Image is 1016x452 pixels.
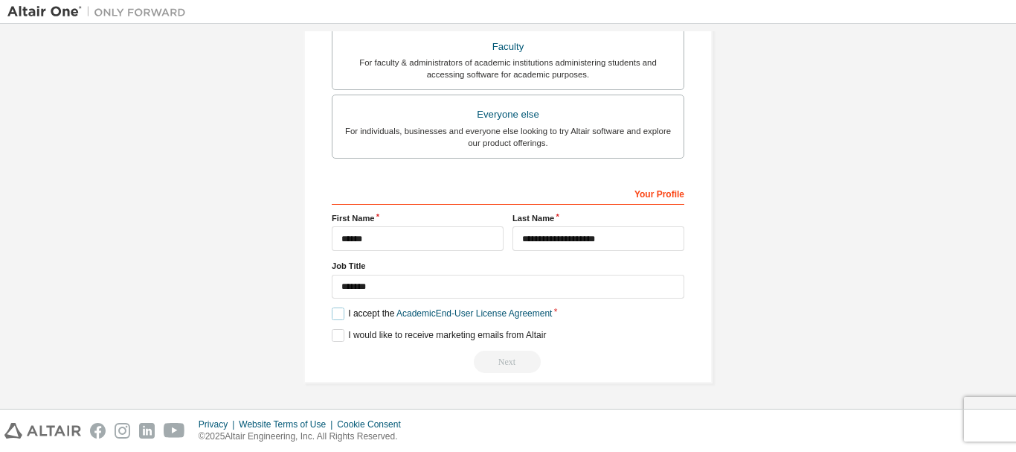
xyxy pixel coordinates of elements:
[341,125,675,149] div: For individuals, businesses and everyone else looking to try Altair software and explore our prod...
[4,423,81,439] img: altair_logo.svg
[115,423,130,439] img: instagram.svg
[164,423,185,439] img: youtube.svg
[332,181,684,205] div: Your Profile
[332,212,504,224] label: First Name
[396,308,552,319] a: Academic End-User License Agreement
[7,4,193,19] img: Altair One
[332,329,546,342] label: I would like to receive marketing emails from Altair
[337,418,409,430] div: Cookie Consent
[332,308,552,320] label: I accept the
[341,36,675,57] div: Faculty
[341,57,675,80] div: For faculty & administrators of academic institutions administering students and accessing softwa...
[332,260,684,272] label: Job Title
[139,423,155,439] img: linkedin.svg
[341,104,675,125] div: Everyone else
[512,212,684,224] label: Last Name
[90,423,106,439] img: facebook.svg
[239,418,337,430] div: Website Terms of Use
[199,418,239,430] div: Privacy
[332,351,684,373] div: Read and acccept EULA to continue
[199,430,410,443] p: © 2025 Altair Engineering, Inc. All Rights Reserved.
